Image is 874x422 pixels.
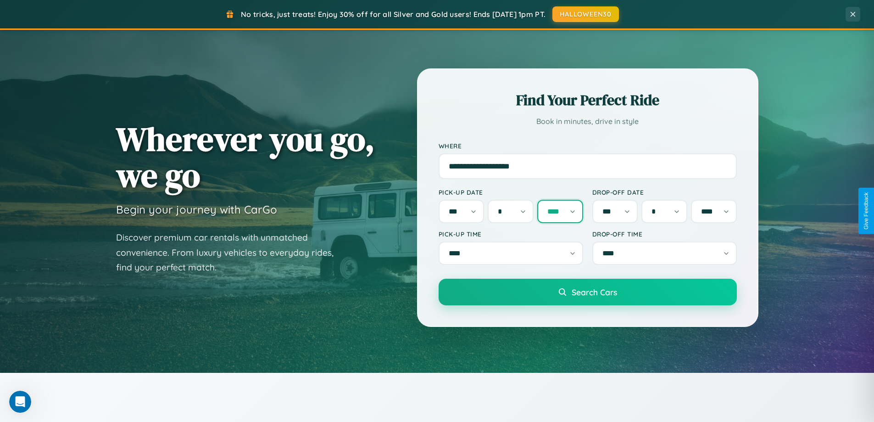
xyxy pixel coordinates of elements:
[9,391,31,413] iframe: Intercom live chat
[439,230,583,238] label: Pick-up Time
[116,230,345,275] p: Discover premium car rentals with unmatched convenience. From luxury vehicles to everyday rides, ...
[552,6,619,22] button: HALLOWEEN30
[863,192,869,230] div: Give Feedback
[592,188,737,196] label: Drop-off Date
[439,279,737,305] button: Search Cars
[116,203,277,216] h3: Begin your journey with CarGo
[592,230,737,238] label: Drop-off Time
[572,287,617,297] span: Search Cars
[116,121,375,193] h1: Wherever you go, we go
[439,142,737,150] label: Where
[439,188,583,196] label: Pick-up Date
[439,90,737,110] h2: Find Your Perfect Ride
[439,115,737,128] p: Book in minutes, drive in style
[241,10,546,19] span: No tricks, just treats! Enjoy 30% off for all Silver and Gold users! Ends [DATE] 1pm PT.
